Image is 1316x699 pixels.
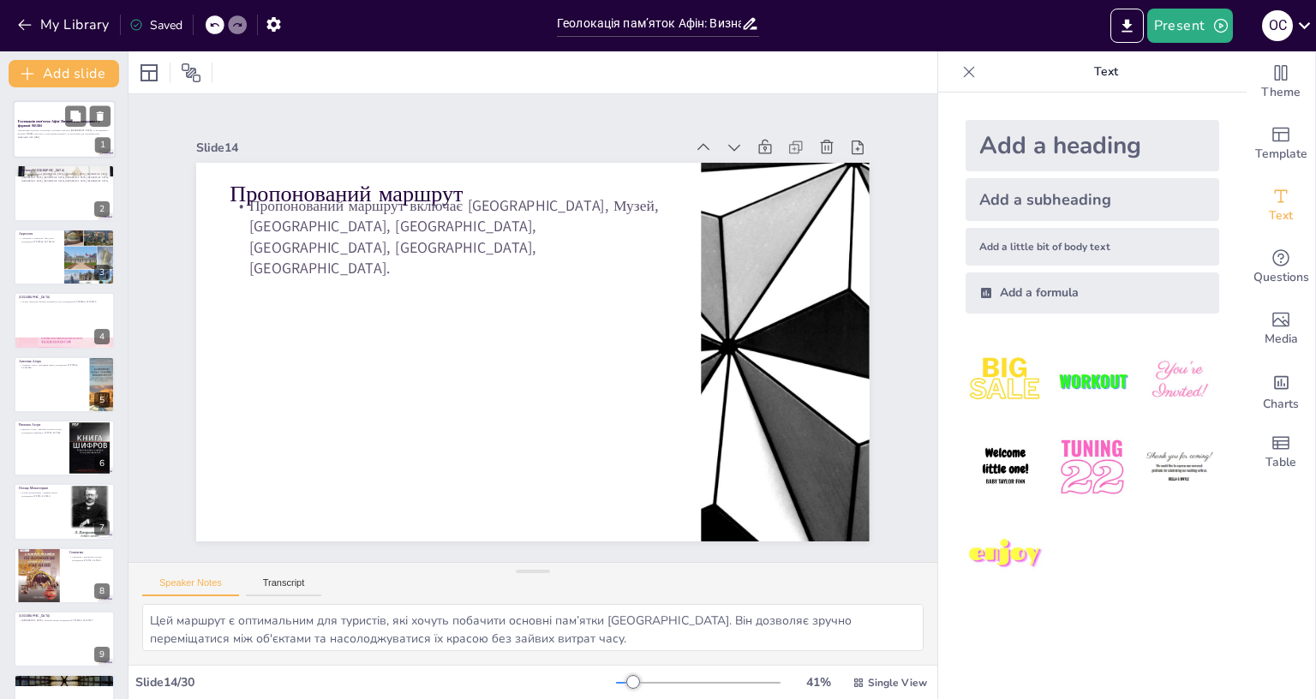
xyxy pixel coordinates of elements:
span: Theme [1261,83,1301,102]
div: 9 [14,611,115,667]
p: Антична Агора [19,358,85,363]
div: Add a heading [966,120,1219,171]
div: Add a table [1247,421,1315,483]
p: [GEOGRAPHIC_DATA] [19,295,110,300]
div: 5 [14,356,115,413]
textarea: Цей маршрут є оптимальним для туристів, які хочуть побачити основні пам’ятки [GEOGRAPHIC_DATA]. В... [142,604,924,651]
span: Questions [1253,268,1309,287]
p: Площа Монастиракі - жвавий район, координати 37.9755, 23.7240. [19,492,64,498]
p: Акрополь [19,231,59,236]
div: 7 [94,520,110,535]
div: Add text boxes [1247,175,1315,236]
button: Add slide [9,60,119,87]
button: Speaker Notes [142,577,239,596]
div: 7 [14,483,115,540]
div: 3 [94,265,110,280]
div: Change the overall theme [1247,51,1315,113]
p: Римська Агора [19,422,64,427]
div: 8 [14,547,115,604]
div: 2 [94,201,110,217]
img: 7.jpeg [966,515,1045,594]
img: 2.jpeg [1052,341,1132,421]
p: [GEOGRAPHIC_DATA] - зелений масив, координати 37.972618, 23.737337. [19,619,110,623]
div: 6 [94,456,110,471]
div: Add a little bit of body text [966,228,1219,266]
img: 3.jpeg [1140,341,1219,421]
div: Add charts and graphs [1247,360,1315,421]
div: Add ready made slides [1247,113,1315,175]
div: Layout [135,59,163,87]
div: 9 [94,647,110,662]
button: Export to PowerPoint [1110,9,1144,43]
span: Table [1265,453,1296,472]
img: 4.jpeg [966,427,1045,507]
span: Position [181,63,201,83]
span: Template [1255,145,1307,164]
button: О С [1262,9,1293,43]
p: Панатінаїкос стадіон - історичне місце, координати 37.968334, 23.740976. [19,683,110,686]
p: Generated with [URL] [18,135,111,139]
div: О С [1262,10,1293,41]
div: 1 [13,100,116,158]
span: Single View [868,676,927,690]
p: Римська Агора - важлива частина історії, координати приблизно 37.9752, 23.7225. [19,427,64,433]
p: Пропонований маршрут включає [GEOGRAPHIC_DATA], Музей, [GEOGRAPHIC_DATA], [GEOGRAPHIC_DATA], [GEO... [236,164,680,294]
span: Charts [1263,395,1299,414]
button: My Library [13,11,117,39]
div: 6 [14,420,115,476]
button: Transcript [246,577,322,596]
div: Slide 14 / 30 [135,674,616,690]
div: Add a subheading [966,178,1219,221]
p: Пам’ятки включають [GEOGRAPHIC_DATA], [GEOGRAPHIC_DATA], [GEOGRAPHIC_DATA], [GEOGRAPHIC_DATA], [G... [19,172,110,182]
img: 1.jpeg [966,341,1045,421]
p: Акрополь є символом Афін, його координати 37.970833, 23.726110. [19,236,59,242]
div: 3 [14,229,115,285]
button: Delete Slide [90,105,111,126]
div: Slide 14 [216,105,703,172]
div: 41 % [798,674,839,690]
p: Антична Агора - важливий ринок, координати 37.974911, 23.721956. [19,362,85,368]
div: 8 [94,583,110,599]
div: 4 [94,329,110,344]
div: 5 [94,392,110,408]
p: Музей Акрополя зберігає артефакти, його координати 37.968460, 23.728373. [19,301,110,304]
p: Синтагма [69,549,110,554]
p: Площа Монастиракі [19,486,64,491]
p: Пам’ятки [GEOGRAPHIC_DATA] [19,167,110,172]
div: Add images, graphics, shapes or video [1247,298,1315,360]
p: Презентація охоплює геолокацію основних пам’яток [GEOGRAPHIC_DATA], їх координати у форматі WGS84... [18,129,111,135]
div: Saved [129,17,182,33]
input: Insert title [557,11,741,36]
p: Text [983,51,1229,93]
span: Media [1265,330,1298,349]
div: 2 [14,164,115,221]
button: Duplicate Slide [65,105,86,126]
img: 5.jpeg [1052,427,1132,507]
div: Add a formula [966,272,1219,314]
strong: Геолокація пам’яток Афін: Визначення координат у форматі WGS84 [18,119,100,128]
p: Синтагма - центральна площа, координати 37.9753, 23.7330. [69,555,110,561]
button: Present [1147,9,1233,43]
div: Get real-time input from your audience [1247,236,1315,298]
p: Панатінаїкос стадіон [19,677,110,682]
div: 1 [95,138,111,153]
p: [GEOGRAPHIC_DATA] [19,613,110,618]
img: 6.jpeg [1140,427,1219,507]
div: 4 [14,292,115,349]
span: Text [1269,206,1293,225]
